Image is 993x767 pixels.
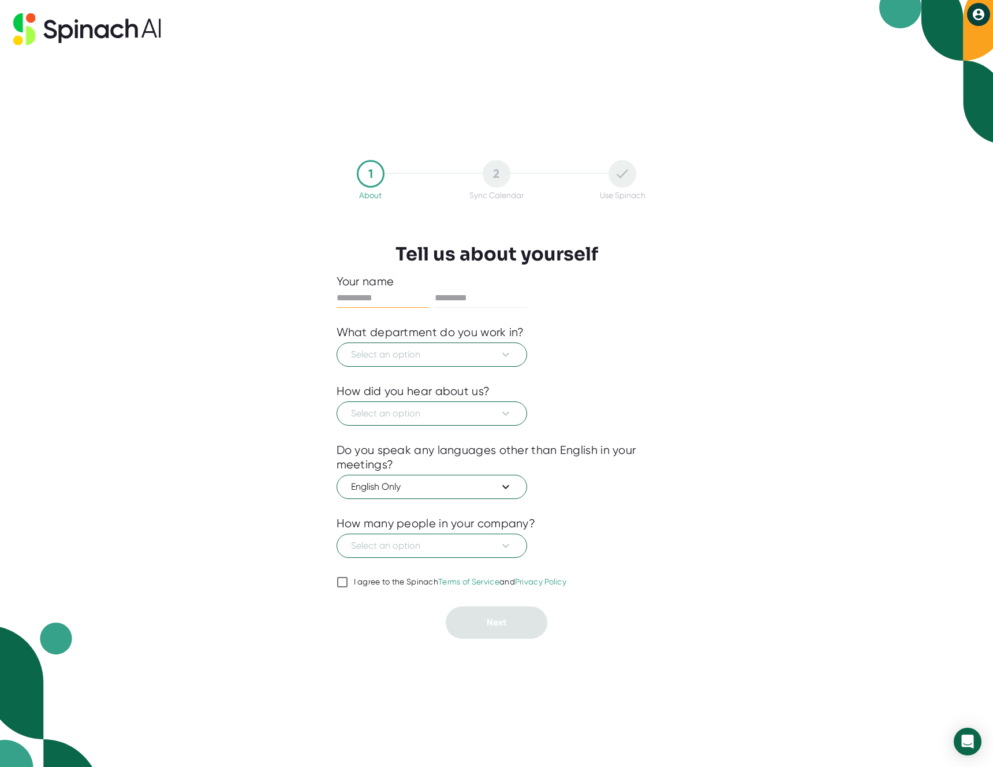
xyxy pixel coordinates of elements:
[357,160,384,188] div: 1
[337,475,527,499] button: English Only
[483,160,510,188] div: 2
[351,539,513,553] span: Select an option
[359,191,382,200] div: About
[469,191,524,200] div: Sync Calendar
[487,617,506,628] span: Next
[351,348,513,362] span: Select an option
[337,516,536,531] div: How many people in your company?
[600,191,645,200] div: Use Spinach
[351,480,513,494] span: English Only
[395,243,598,265] h3: Tell us about yourself
[954,728,981,755] div: Open Intercom Messenger
[446,606,547,639] button: Next
[438,577,499,586] a: Terms of Service
[337,274,657,289] div: Your name
[337,384,490,399] div: How did you hear about us?
[337,401,527,426] button: Select an option
[515,577,566,586] a: Privacy Policy
[337,325,524,340] div: What department do you work in?
[337,534,527,558] button: Select an option
[354,577,567,587] div: I agree to the Spinach and
[337,342,527,367] button: Select an option
[337,443,657,472] div: Do you speak any languages other than English in your meetings?
[351,407,513,420] span: Select an option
